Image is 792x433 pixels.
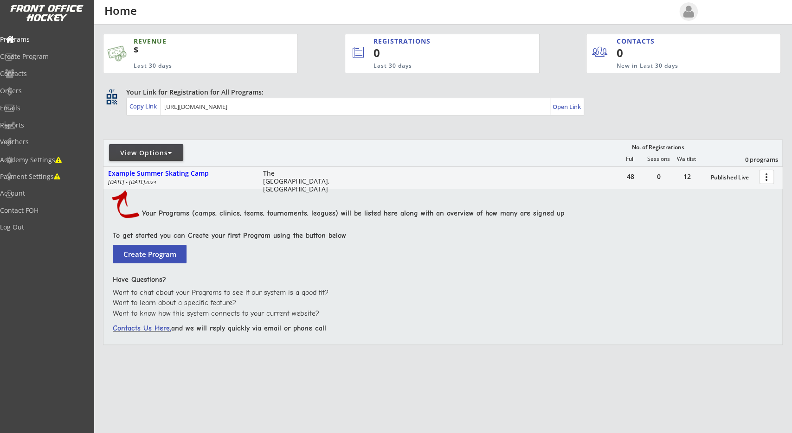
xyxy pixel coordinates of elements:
div: Example Summer Skating Camp [108,170,253,178]
div: 0 [645,173,673,180]
div: Published Live [711,174,754,181]
div: Sessions [645,156,673,162]
div: CONTACTS [617,37,659,46]
div: qr [106,88,117,94]
div: No. of Registrations [630,144,687,151]
div: Your Programs (camps, clinics, teams, tournaments, leagues) will be listed here along with an ove... [142,208,776,218]
button: Create Program [113,245,187,263]
div: and we will reply quickly via email or phone call [113,323,767,333]
div: 0 [617,45,674,61]
div: Copy Link [129,102,159,110]
div: To get started you can Create your first Program using the button below [113,230,767,241]
div: 0 [373,45,509,61]
div: Waitlist [673,156,701,162]
div: REGISTRATIONS [373,37,496,46]
sup: $ [134,44,138,55]
div: View Options [109,148,183,158]
div: New in Last 30 days [617,62,738,70]
font: Contacts Us Here, [113,324,171,332]
div: [DATE] - [DATE] [108,179,250,185]
div: 0 programs [730,155,778,164]
div: 48 [617,173,644,180]
div: Want to chat about your Programs to see if our system is a good fit? Want to learn about a specif... [113,287,767,318]
div: REVENUE [134,37,252,46]
div: Last 30 days [373,62,502,70]
div: Your Link for Registration for All Programs: [126,88,754,97]
div: Last 30 days [134,62,252,70]
button: qr_code [105,92,119,106]
a: Open Link [553,100,582,113]
div: The [GEOGRAPHIC_DATA], [GEOGRAPHIC_DATA] [263,170,335,193]
div: Have Questions? [113,274,767,285]
div: Open Link [553,103,582,111]
button: more_vert [759,170,774,184]
em: 2024 [145,179,156,185]
div: 12 [673,173,701,180]
div: Full [617,156,644,162]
